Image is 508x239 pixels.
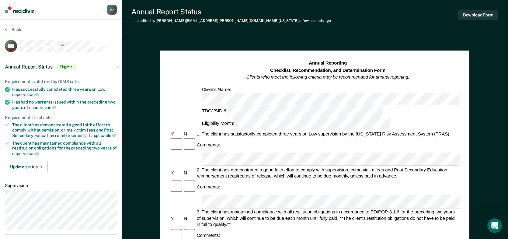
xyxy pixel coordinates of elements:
div: 2. The client has demonstrated a good faith effort to comply with supervision, crime victim fees ... [196,167,460,179]
div: The client has maintained compliance with all restitution obligations for the preceding two years of [12,141,117,156]
div: 3. The client has maintained compliance with all restitution obligations in accordance to PD/POP-... [196,209,460,228]
div: Comments: [196,184,221,190]
dt: Supervision [5,183,117,188]
div: Eligibility Month: [201,118,391,130]
div: Comments: [196,142,221,148]
button: Download Form [458,10,498,20]
div: TDCJ/SID #: [201,105,384,118]
div: The client has demonstrated a good faith effort to comply with supervision, crime victim fees and... [12,122,117,138]
img: Recidiviz [5,6,34,13]
strong: Annual Reporting [309,61,347,66]
span: supervision [12,151,39,156]
span: Annual Report Status [5,64,53,70]
div: M A [107,5,117,15]
span: supervision [12,92,39,97]
div: Requirements validated by OIMS data [5,79,117,84]
button: Update status [5,161,48,173]
div: Has had no warrants issued within the preceding two years of [12,100,117,110]
span: Eligible [57,64,75,70]
div: Has successfully completed three years on Low [12,87,117,97]
iframe: Intercom live chat [487,218,502,233]
button: MA [107,5,117,15]
em: Clients who meet the following criteria may be recommended for annual reporting. [246,75,409,80]
div: N [183,131,196,137]
div: Comments: [196,232,221,239]
div: Y [170,170,183,176]
div: Requirements to check [5,115,117,120]
button: Back [5,27,21,32]
div: Annual Report Status [131,7,331,16]
div: Y [170,215,183,221]
span: supervision [29,105,56,110]
div: 1. The client has satisfactorily completed three years on Low supervision by the [US_STATE] Risk ... [196,131,460,137]
span: a few seconds ago [300,19,331,23]
div: N [183,170,196,176]
div: Last edited by [PERSON_NAME][EMAIL_ADDRESS][PERSON_NAME][DOMAIN_NAME][US_STATE] [131,19,331,23]
div: N [183,215,196,221]
strong: Checklist, Recommendation, and Determination Form [270,68,385,73]
span: applicable [91,133,116,138]
div: Y [170,131,183,137]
